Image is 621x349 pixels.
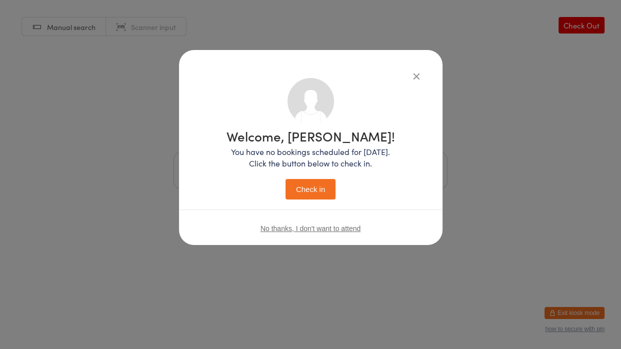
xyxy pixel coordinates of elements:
img: no_photo.png [287,78,334,124]
p: You have no bookings scheduled for [DATE]. Click the button below to check in. [226,146,395,169]
button: Check in [285,179,335,199]
h1: Welcome, [PERSON_NAME]! [226,129,395,142]
button: No thanks, I don't want to attend [260,224,360,232]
